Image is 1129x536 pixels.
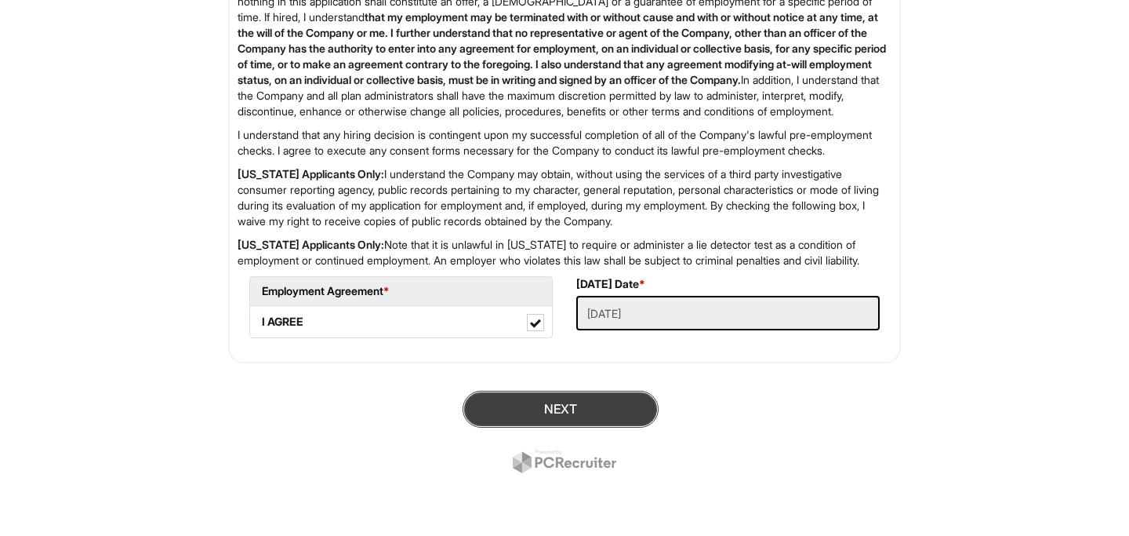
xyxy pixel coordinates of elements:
label: [DATE] Date [576,276,645,292]
strong: that my employment may be terminated with or without cause and with or without notice at any time... [238,10,886,86]
strong: [US_STATE] Applicants Only: [238,167,384,180]
p: I understand that any hiring decision is contingent upon my successful completion of all of the C... [238,127,891,159]
label: I AGREE [250,306,552,337]
button: Next [463,391,659,428]
strong: [US_STATE] Applicants Only: [238,238,384,251]
p: Note that it is unlawful in [US_STATE] to require or administer a lie detector test as a conditio... [238,237,891,268]
p: I understand the Company may obtain, without using the services of a third party investigative co... [238,166,891,229]
input: Today's Date [576,296,880,330]
h5: Employment Agreement [262,285,540,297]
